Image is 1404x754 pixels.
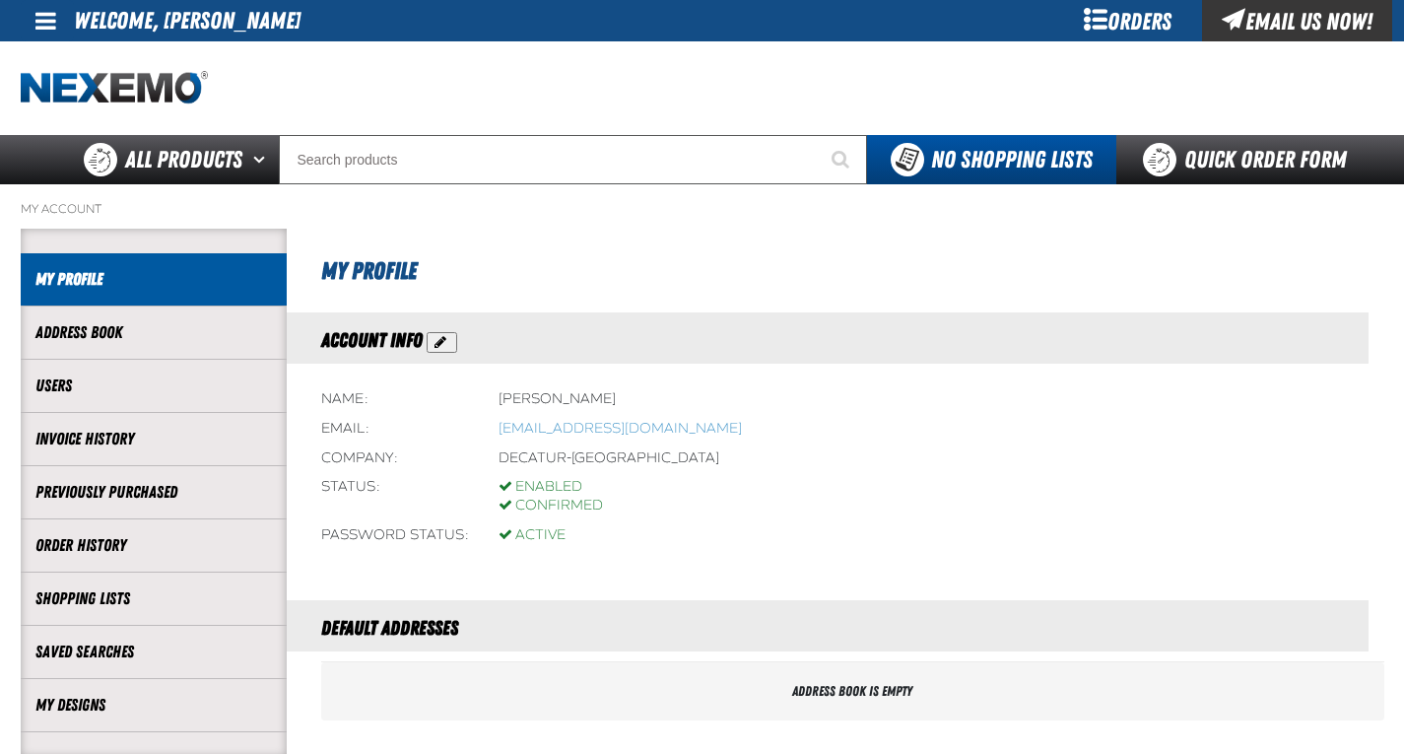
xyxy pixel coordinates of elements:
a: Opens a default email client to write an email to mlugari@crowntoyotascion.com [499,420,742,437]
div: Active [499,526,566,545]
a: Order History [35,534,272,557]
button: Action Edit Account Information [427,332,457,353]
div: Password status [321,526,469,545]
span: All Products [125,142,242,177]
bdo: [EMAIL_ADDRESS][DOMAIN_NAME] [499,420,742,437]
span: My Profile [321,257,417,285]
div: Name [321,390,469,409]
button: Open All Products pages [246,135,279,184]
button: You do not have available Shopping Lists. Open to Create a New List [867,135,1116,184]
a: Previously Purchased [35,481,272,504]
button: Start Searching [818,135,867,184]
div: Confirmed [499,497,603,515]
a: Invoice History [35,428,272,450]
span: Account Info [321,328,423,352]
div: Status [321,478,469,515]
a: Users [35,375,272,397]
input: Search [279,135,867,184]
div: [PERSON_NAME] [499,390,616,409]
a: Address Book [35,321,272,344]
span: No Shopping Lists [931,146,1093,173]
div: Email [321,420,469,439]
nav: Breadcrumbs [21,201,1384,217]
a: My Profile [35,268,272,291]
div: Address book is empty [321,662,1384,720]
a: Shopping Lists [35,587,272,610]
span: Default Addresses [321,616,458,640]
div: Enabled [499,478,603,497]
a: Saved Searches [35,641,272,663]
img: Nexemo logo [21,71,208,105]
a: Quick Order Form [1116,135,1383,184]
a: My Account [21,201,101,217]
a: Home [21,71,208,105]
div: Company [321,449,469,468]
a: My Designs [35,694,272,717]
div: Decatur-[GEOGRAPHIC_DATA] [499,449,719,468]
